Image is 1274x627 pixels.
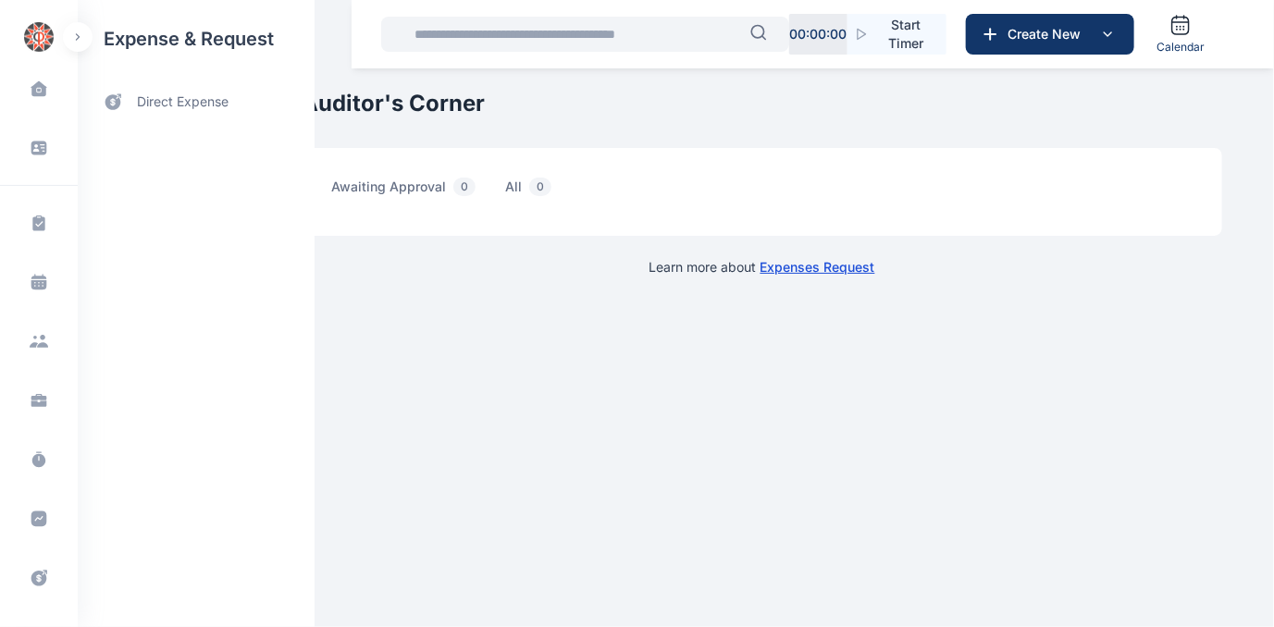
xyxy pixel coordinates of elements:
[505,178,559,206] span: all
[761,259,875,275] a: Expenses Request
[1000,25,1096,43] span: Create New
[1149,6,1212,62] a: Calendar
[331,178,483,206] span: awaiting approval
[1156,40,1205,55] span: Calendar
[529,178,551,196] span: 0
[453,178,476,196] span: 0
[789,25,847,43] p: 00 : 00 : 00
[302,89,1222,118] h1: Auditor's Corner
[966,14,1134,55] button: Create New
[331,178,505,206] a: awaiting approval0
[137,92,229,112] span: direct expense
[505,178,581,206] a: all0
[880,16,932,53] span: Start Timer
[649,258,875,277] p: Learn more about
[78,78,315,127] a: direct expense
[847,14,946,55] button: Start Timer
